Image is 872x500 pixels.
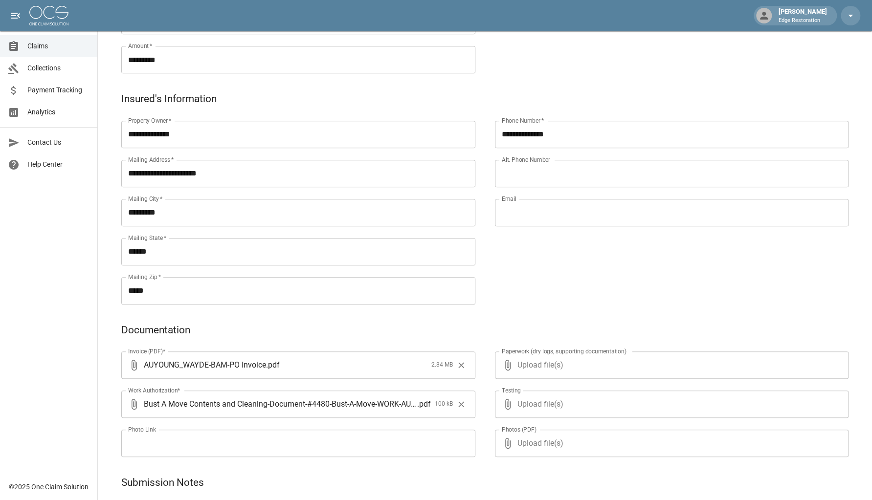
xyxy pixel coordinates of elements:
label: Mailing Address [128,155,174,164]
span: Upload file(s) [517,351,823,379]
span: Bust A Move Contents and Cleaning-Document-#4480-Bust-A-Move-WORK-AUTH [144,398,417,410]
label: Phone Number [502,116,544,125]
span: Help Center [27,159,89,170]
img: ocs-logo-white-transparent.png [29,6,68,25]
span: . pdf [266,359,280,370]
span: Upload file(s) [517,430,823,457]
span: Collections [27,63,89,73]
p: Edge Restoration [779,17,827,25]
label: Amount [128,42,153,50]
div: © 2025 One Claim Solution [9,482,89,492]
div: [PERSON_NAME] [775,7,831,24]
label: Email [502,195,516,203]
label: Photo Link [128,425,156,434]
span: Contact Us [27,137,89,148]
label: Mailing City [128,195,163,203]
button: Clear [454,358,469,372]
button: Clear [454,397,469,412]
label: Mailing State [128,234,166,242]
span: Analytics [27,107,89,117]
span: Payment Tracking [27,85,89,95]
label: Testing [502,386,521,394]
button: open drawer [6,6,25,25]
label: Alt. Phone Number [502,155,550,164]
label: Property Owner [128,116,172,125]
span: AUYOUNG_WAYDE-BAM-PO Invoice [144,359,266,370]
span: . pdf [417,398,431,410]
label: Invoice (PDF)* [128,347,166,355]
label: Photos (PDF) [502,425,537,434]
span: Upload file(s) [517,391,823,418]
label: Work Authorization* [128,386,180,394]
label: Paperwork (dry logs, supporting documentation) [502,347,626,355]
span: 100 kB [435,399,453,409]
label: Mailing Zip [128,273,161,281]
span: Claims [27,41,89,51]
span: 2.84 MB [431,360,453,370]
